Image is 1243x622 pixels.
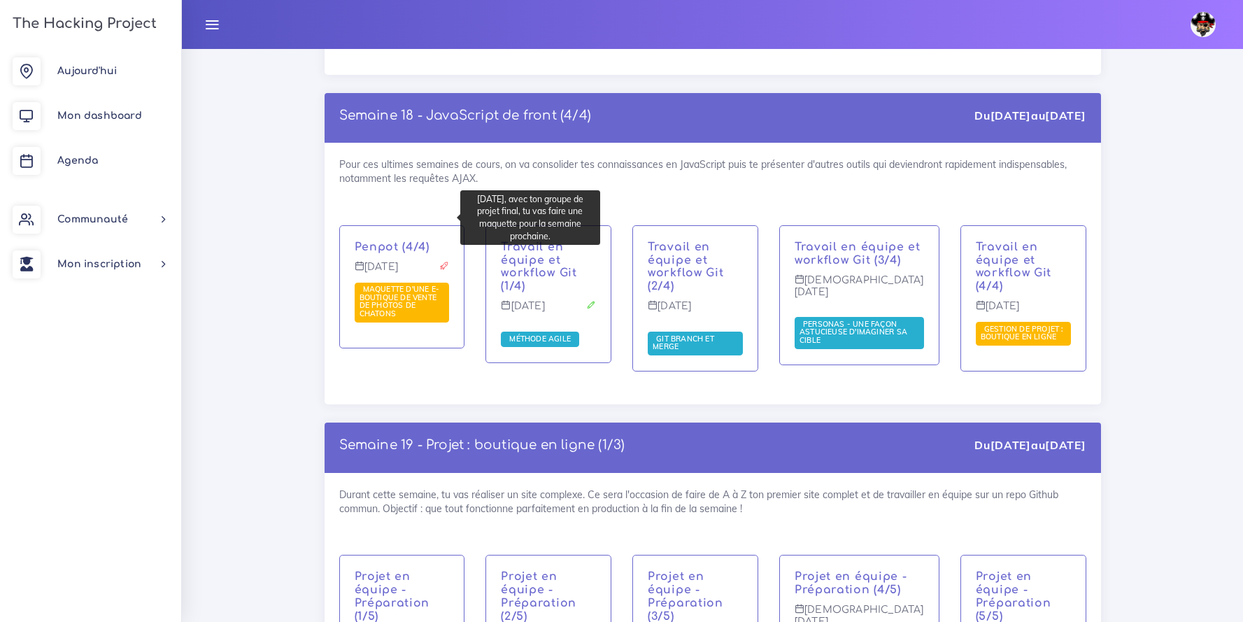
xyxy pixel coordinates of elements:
span: Personas - une façon astucieuse d'imaginer sa cible [800,319,907,345]
strong: [DATE] [990,438,1031,452]
span: Maquette d'une e-boutique de vente de photos de chatons [360,284,440,318]
a: Personas - une façon astucieuse d'imaginer sa cible [800,320,907,346]
span: Aujourd'hui [57,66,117,76]
a: Travail en équipe et workflow Git (3/4) [795,241,921,267]
strong: [DATE] [1045,438,1086,452]
strong: [DATE] [1045,108,1086,122]
span: Agenda [57,155,98,166]
a: Projet en équipe - Préparation (1/5) [355,570,430,622]
a: Méthode Agile [506,334,574,344]
p: [DATE] [501,300,596,323]
a: Maquette d'une e-boutique de vente de photos de chatons [360,285,440,319]
p: [DATE] [976,300,1071,323]
a: Semaine 18 - JavaScript de front (4/4) [339,108,592,122]
div: Du au [974,108,1086,124]
a: Gestion de projet : boutique en ligne [981,325,1064,343]
p: [DATE] [648,300,743,323]
a: Projet en équipe - Préparation (5/5) [976,570,1051,622]
div: [DATE], avec ton groupe de projet final, tu vas faire une maquette pour la semaine prochaine. [460,190,600,245]
span: Mon dashboard [57,111,142,121]
a: Semaine 19 - Projet : boutique en ligne (1/3) [339,438,625,452]
div: Du au [974,437,1086,453]
p: [DEMOGRAPHIC_DATA][DATE] [795,274,924,309]
p: [DATE] [355,261,450,283]
a: Travail en équipe et workflow Git (2/4) [648,241,723,292]
a: Projet en équipe - Préparation (4/5) [795,570,907,596]
a: Travail en équipe et workflow Git (1/4) [501,241,576,292]
a: Travail en équipe et workflow Git (4/4) [976,241,1051,292]
a: Projet en équipe - Préparation (2/5) [501,570,576,622]
div: Pour ces ultimes semaines de cours, on va consolider tes connaissances en JavaScript puis te prés... [325,143,1101,404]
a: Git branch et merge [653,334,714,353]
strong: [DATE] [990,108,1031,122]
a: Projet en équipe - Préparation (3/5) [648,570,723,622]
span: Git branch et merge [653,334,714,352]
span: Communauté [57,214,128,225]
a: Penpot (4/4) [355,241,429,253]
span: Mon inscription [57,259,141,269]
img: avatar [1191,12,1216,37]
span: Gestion de projet : boutique en ligne [981,324,1064,342]
h3: The Hacking Project [8,16,157,31]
